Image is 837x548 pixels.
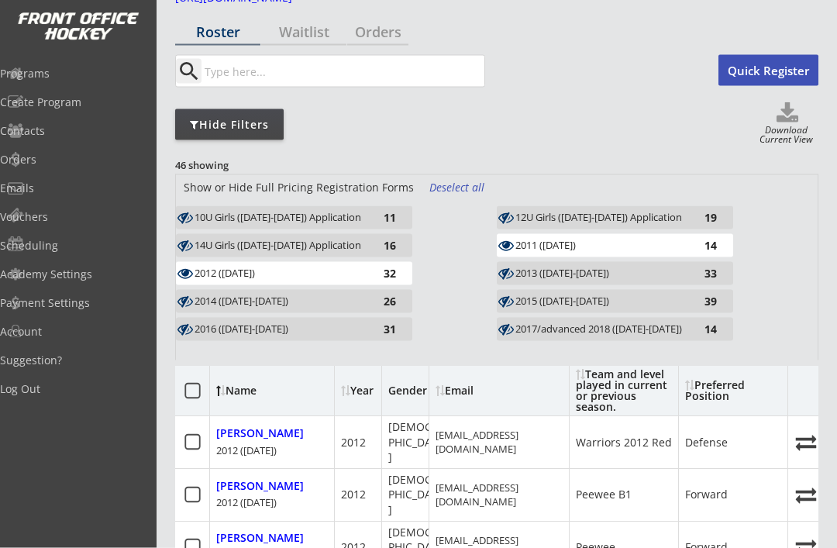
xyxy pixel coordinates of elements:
div: Year [341,386,380,397]
div: Defense [685,436,728,451]
div: 19 [686,212,717,223]
div: Email [436,386,563,397]
div: 14 [686,240,717,251]
div: 12U Girls ([DATE]-[DATE]) Application [515,212,686,224]
div: 2014 (Sept 13-14) [195,295,365,309]
input: Type here... [201,56,484,87]
div: [EMAIL_ADDRESS][DOMAIN_NAME] [436,429,563,457]
div: Roster [175,25,260,39]
div: Preferred Position [685,381,781,402]
div: [PERSON_NAME] [216,532,304,546]
div: 2017/advanced 2018 (Sept 13-14) [515,322,686,337]
div: 46 showing [175,158,287,172]
div: 12U Girls (2013-2014) Application [515,211,686,226]
div: 2013 (Sept 13-14) [515,267,686,281]
div: Show or Hide Full Pricing Registration Forms [176,180,422,195]
div: 2011 ([DATE]) [515,240,686,252]
div: 2013 ([DATE]-[DATE]) [515,267,686,280]
div: 2014 ([DATE]-[DATE]) [195,295,365,308]
div: [DEMOGRAPHIC_DATA] [388,473,448,519]
div: 14U Girls (2011-2012) Application [195,239,365,253]
div: Deselect all [429,180,487,195]
img: FOH%20White%20Logo%20Transparent.png [17,12,139,41]
div: 2015 ([DATE]-[DATE]) [515,295,686,308]
div: [PERSON_NAME] [216,481,304,494]
div: 2016 ([DATE]-[DATE]) [195,323,365,336]
div: 2012 [341,436,366,451]
div: [PERSON_NAME] [216,428,304,441]
div: 14U Girls ([DATE]-[DATE]) Application [195,240,365,252]
div: Gender [388,386,435,397]
div: 2012 (Sept. 21) [195,267,365,281]
button: Click to download full roster. Your browser settings may try to block it, check your security set... [756,102,818,126]
div: 26 [365,295,396,307]
div: 14 [686,323,717,335]
button: search [176,59,201,84]
div: 31 [365,323,396,335]
div: 2016 (Sept 13-14) [195,322,365,337]
div: Forward [685,488,728,503]
div: 2015 (Sept 13-14) [515,295,686,309]
div: [EMAIL_ADDRESS][DOMAIN_NAME] [436,481,563,509]
div: 2012 ([DATE]) [195,267,365,280]
div: Name [216,386,343,397]
div: 2011 (Sept 21) [515,239,686,253]
div: 33 [686,267,717,279]
div: 2012 ([DATE]) [216,496,277,510]
div: Orders [347,25,408,39]
div: 2012 [341,488,366,503]
div: 32 [365,267,396,279]
div: Team and level played in current or previous season. [576,370,672,413]
div: Hide Filters [175,117,284,133]
div: 2017/advanced 2018 ([DATE]-[DATE]) [515,323,686,336]
div: Waitlist [261,25,346,39]
div: 10U Girls (2015-2016) Application [195,211,365,226]
div: 16 [365,240,396,251]
button: Quick Register [718,55,818,86]
button: Move player [794,485,818,506]
div: Warriors 2012 Red [576,436,672,451]
div: 10U Girls ([DATE]-[DATE]) Application [195,212,365,224]
div: 39 [686,295,717,307]
div: Peewee B1 [576,488,632,503]
div: 11 [365,212,396,223]
div: [DEMOGRAPHIC_DATA] [388,420,448,466]
button: Move player [794,433,818,453]
div: 2012 ([DATE]) [216,444,277,458]
div: Download Current View [754,126,818,146]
